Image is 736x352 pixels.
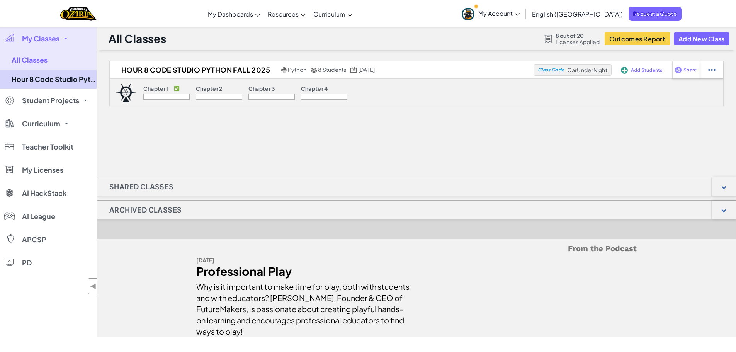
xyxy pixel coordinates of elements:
h2: Hour 8 Code Studio Python Fall 2025 [110,64,279,76]
img: python.png [281,67,287,73]
p: Chapter 2 [196,85,223,92]
img: IconStudentEllipsis.svg [708,66,716,73]
span: Licenses Applied [556,39,600,45]
span: AI HackStack [22,190,66,197]
div: [DATE] [196,255,411,266]
span: Share [683,68,697,72]
a: Hour 8 Code Studio Python Fall 2025 Python 8 Students [DATE] [110,64,534,76]
h1: Shared Classes [97,177,186,196]
button: Outcomes Report [605,32,670,45]
span: [DATE] [358,66,375,73]
a: My Account [458,2,524,26]
a: Request a Quote [629,7,682,21]
a: English ([GEOGRAPHIC_DATA]) [528,3,627,24]
img: IconShare_Purple.svg [675,66,682,73]
img: calendar.svg [350,67,357,73]
a: Curriculum [309,3,356,24]
span: My Dashboards [208,10,253,18]
span: Resources [268,10,299,18]
span: My Classes [22,35,59,42]
span: AI League [22,213,55,220]
h1: All Classes [109,31,166,46]
span: My Account [478,9,520,17]
p: Chapter 4 [301,85,328,92]
span: Class Code [538,68,564,72]
div: Why is it important to make time for play, both with students and with educators? [PERSON_NAME], ... [196,277,411,337]
span: CarUnderNight [567,66,607,73]
img: MultipleUsers.png [310,67,317,73]
img: Home [60,6,96,22]
span: 8 out of 20 [556,32,600,39]
img: IconAddStudents.svg [621,67,628,74]
span: English ([GEOGRAPHIC_DATA]) [532,10,623,18]
span: Add Students [631,68,663,73]
a: Resources [264,3,309,24]
span: Student Projects [22,97,79,104]
p: Chapter 3 [248,85,275,92]
span: 8 Students [318,66,346,73]
span: Teacher Toolkit [22,143,73,150]
p: ✅ [174,85,180,92]
span: Python [288,66,306,73]
div: Professional Play [196,266,411,277]
span: ◀ [90,281,97,292]
img: logo [116,83,136,102]
span: Curriculum [313,10,345,18]
a: Ozaria by CodeCombat logo [60,6,96,22]
a: My Dashboards [204,3,264,24]
span: My Licenses [22,167,63,173]
h1: Archived Classes [97,200,194,219]
p: Chapter 1 [143,85,169,92]
span: Curriculum [22,120,60,127]
button: Add New Class [674,32,729,45]
img: avatar [462,8,474,20]
h5: From the Podcast [196,243,637,255]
